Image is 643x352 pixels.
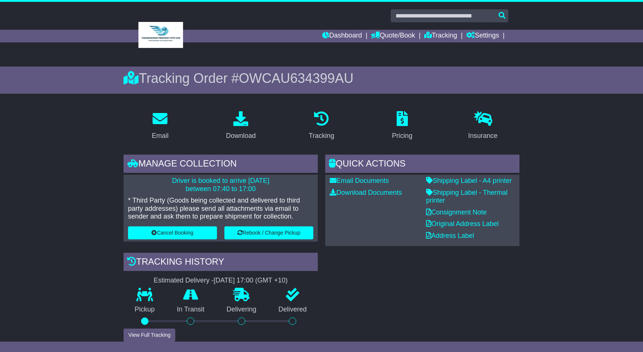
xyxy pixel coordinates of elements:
div: Insurance [468,131,498,141]
div: Quick Actions [325,155,519,175]
a: Download Documents [330,189,402,196]
p: Delivered [268,306,318,314]
div: Tracking history [124,253,318,273]
a: Tracking [424,30,457,42]
p: Pickup [124,306,166,314]
div: Email [152,131,169,141]
span: OWCAU634399AU [239,71,354,86]
div: Pricing [392,131,412,141]
a: Tracking [304,109,339,143]
p: Delivering [215,306,268,314]
button: Rebook / Change Pickup [224,226,313,239]
a: Email Documents [330,177,389,184]
button: View Full Tracking [124,329,175,342]
div: Tracking Order # [124,70,519,86]
p: * Third Party (Goods being collected and delivered to third party addresses) please send all atta... [128,197,313,221]
a: Shipping Label - Thermal printer [426,189,508,204]
a: Settings [466,30,499,42]
a: Pricing [387,109,417,143]
a: Original Address Label [426,220,499,227]
div: Manage collection [124,155,318,175]
button: Cancel Booking [128,226,217,239]
div: [DATE] 17:00 (GMT +10) [214,277,288,285]
a: Address Label [426,232,474,239]
a: Dashboard [322,30,362,42]
div: Estimated Delivery - [124,277,318,285]
a: Quote/Book [371,30,415,42]
a: Insurance [463,109,502,143]
div: Download [226,131,256,141]
p: Driver is booked to arrive [DATE] between 07:40 to 17:00 [128,177,313,193]
a: Email [147,109,173,143]
a: Consignment Note [426,209,487,216]
a: Download [221,109,260,143]
div: Tracking [309,131,334,141]
a: Shipping Label - A4 printer [426,177,512,184]
p: In Transit [166,306,216,314]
